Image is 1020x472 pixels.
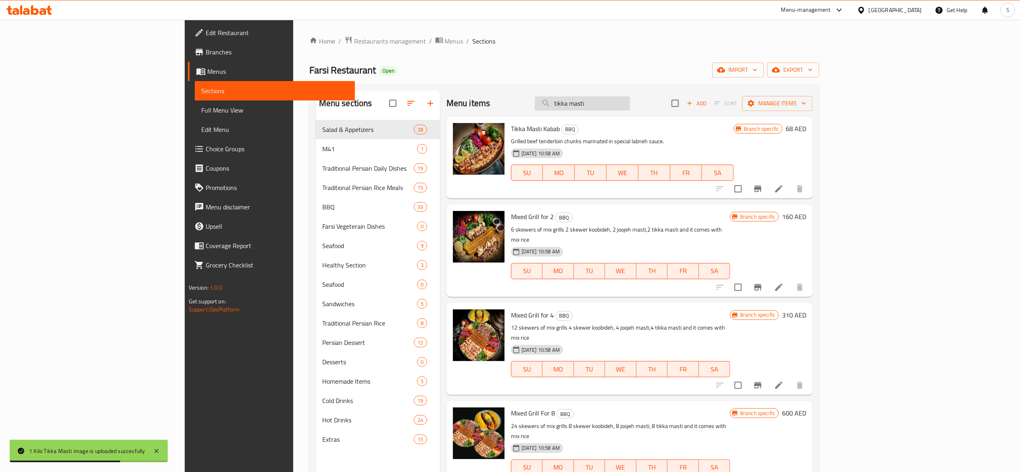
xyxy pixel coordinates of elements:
span: Select all sections [384,95,401,112]
div: Homemade Items [322,376,417,386]
button: FR [670,165,702,181]
a: Support.OpsPlatform [189,304,240,315]
h6: 68 AED [786,123,806,134]
span: SA [702,265,727,277]
h2: Menu items [446,97,490,109]
span: Restaurants management [354,36,426,46]
span: Grocery Checklist [206,260,348,270]
div: BBQ [322,202,414,212]
div: Open [379,66,398,76]
div: Traditional Persian Daily Dishes19 [316,159,440,178]
li: / [467,36,469,46]
div: Traditional Persian Rice [322,318,417,328]
p: 24 skewers of mix grills 8 skewer koobideh, 8 joojeh masti, 8 tikka masti and it comes with mix rice [511,421,730,441]
span: Tikka Masti Kabab [511,123,560,135]
div: items [414,163,427,173]
span: Upsell [206,221,348,231]
a: Grocery Checklist [188,255,355,275]
div: items [414,415,427,425]
span: Mixed Grill for 2 [511,211,554,223]
a: Edit menu item [774,282,784,292]
span: Select to update [730,279,747,296]
span: 33 [414,203,426,211]
span: Branch specific [740,125,782,133]
div: BBQ [555,311,573,321]
span: Manage items [749,98,806,109]
span: 5 [417,300,427,308]
a: Restaurants management [344,36,426,46]
div: items [417,241,427,251]
a: Upsell [188,217,355,236]
span: WE [608,363,633,375]
div: BBQ33 [316,197,440,217]
img: Mixed Grill for 2 [453,211,505,263]
div: BBQ [557,409,574,419]
span: SU [515,265,539,277]
span: SA [705,167,730,179]
span: SU [515,363,539,375]
span: Select to update [730,377,747,394]
input: search [535,96,630,111]
span: 3 [417,261,427,269]
div: Traditional Persian Rice8 [316,313,440,333]
span: 15 [414,436,426,443]
span: Branch specific [737,409,778,417]
span: Version: [189,282,209,293]
span: 0 [417,281,427,288]
div: Sandwiches5 [316,294,440,313]
img: Mixed Grill for 4 [453,309,505,361]
nav: breadcrumb [309,36,820,46]
span: 0 [417,358,427,366]
div: items [417,144,427,154]
span: Open [379,67,398,74]
div: Cold Drinks [322,396,414,405]
span: 1 [417,145,427,153]
button: Branch-specific-item [748,278,768,297]
p: 6 skewers of mix grills 2 skewer koobideh, 2 joojeh masti,2 tikka masti and it comes with mix rice [511,225,730,245]
span: Add item [684,97,709,110]
span: SU [515,167,540,179]
span: export [774,65,813,75]
span: Healthy Section [322,260,417,270]
button: WE [605,263,636,279]
nav: Menu sections [316,117,440,452]
div: M411 [316,139,440,159]
div: Seafood0 [316,275,440,294]
span: [DATE] 10:58 AM [518,150,563,157]
span: 28 [414,126,426,134]
span: Extras [322,434,414,444]
span: Edit Menu [201,125,348,134]
div: BBQ [555,213,573,222]
p: Grilled beef tenderloin chunks marinated in special labneh sauce. [511,136,734,146]
button: SA [702,165,734,181]
div: Hot Drinks [322,415,414,425]
span: Seafood [322,280,417,289]
span: Persian Dessert [322,338,414,347]
span: Mixed Grill For 8 [511,407,555,419]
span: FR [671,265,695,277]
div: Desserts0 [316,352,440,372]
span: Branches [206,47,348,57]
button: SU [511,361,542,377]
span: Select section first [709,97,742,110]
span: Sections [201,86,348,96]
div: Desserts [322,357,417,367]
span: MO [546,167,572,179]
button: SU [511,165,543,181]
span: 15 [414,184,426,192]
a: Choice Groups [188,139,355,159]
div: items [417,318,427,328]
button: MO [543,165,575,181]
span: TU [577,363,602,375]
button: TU [574,361,605,377]
a: Branches [188,42,355,62]
button: WE [607,165,638,181]
div: Hot Drinks24 [316,410,440,430]
span: Get support on: [189,296,226,307]
span: SA [702,363,727,375]
span: Branch specific [737,311,778,319]
a: Edit menu item [774,380,784,390]
a: Promotions [188,178,355,197]
button: WE [605,361,636,377]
